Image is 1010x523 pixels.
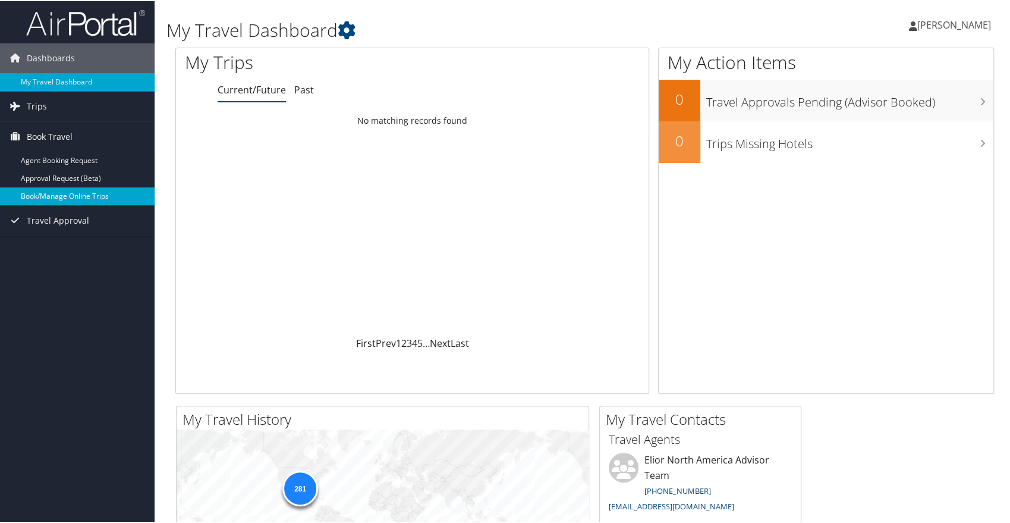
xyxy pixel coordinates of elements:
span: Dashboards [27,42,75,72]
a: 1 [395,336,401,349]
h2: My Travel History [183,408,589,428]
a: Last [450,336,468,349]
h2: My Travel Contacts [606,408,801,428]
span: Travel Approval [27,205,89,234]
a: 5 [417,336,422,349]
a: Prev [375,336,395,349]
h2: 0 [659,88,700,108]
a: 4 [411,336,417,349]
img: airportal-logo.png [26,8,145,36]
h1: My Trips [185,49,443,74]
span: Trips [27,90,47,120]
td: No matching records found [176,109,649,130]
a: Current/Future [218,82,286,95]
a: First [355,336,375,349]
a: [PERSON_NAME] [909,6,1003,42]
h1: My Action Items [659,49,993,74]
span: … [422,336,429,349]
h1: My Travel Dashboard [166,17,724,42]
a: 3 [406,336,411,349]
h3: Travel Agents [609,430,792,447]
div: 281 [282,469,318,505]
a: Next [429,336,450,349]
span: [PERSON_NAME] [917,17,991,30]
h3: Trips Missing Hotels [706,129,993,151]
h3: Travel Approvals Pending (Advisor Booked) [706,87,993,109]
a: 0Trips Missing Hotels [659,120,993,162]
a: 0Travel Approvals Pending (Advisor Booked) [659,79,993,120]
h2: 0 [659,130,700,150]
a: 2 [401,336,406,349]
a: Past [294,82,314,95]
a: [EMAIL_ADDRESS][DOMAIN_NAME] [609,500,734,511]
li: Elior North America Advisor Team [603,452,798,515]
span: Book Travel [27,121,73,151]
a: [PHONE_NUMBER] [644,484,711,495]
